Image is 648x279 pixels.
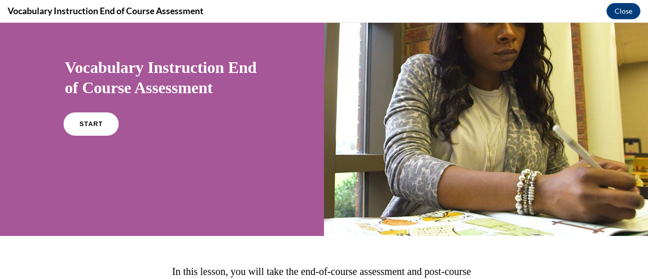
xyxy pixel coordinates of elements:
a: START [63,90,118,113]
h4: Vocabulary Instruction End of Course Assessment [8,5,204,17]
button: Close [606,3,640,19]
span: START [79,98,103,105]
h1: Vocabulary Instruction End of Course Assessment [65,34,259,75]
